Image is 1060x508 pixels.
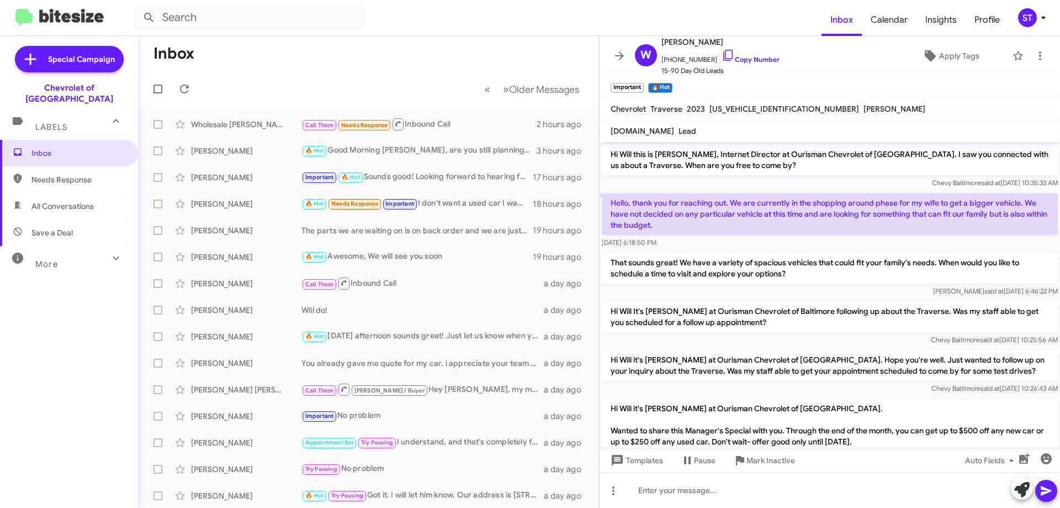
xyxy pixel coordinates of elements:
span: said at [981,179,1000,187]
button: Apply Tags [894,46,1007,66]
span: Important [385,200,414,207]
div: [PERSON_NAME] [191,278,301,289]
div: I understand, and that's completely fine! Feel free to reach out anytime. [301,436,544,449]
span: [PERSON_NAME] [863,104,925,114]
span: 🔥 Hot [341,174,360,181]
div: a day ago [544,305,590,316]
div: 3 hours ago [537,145,590,156]
div: 17 hours ago [533,172,590,183]
div: a day ago [544,464,590,475]
span: Chevy Baltimore [DATE] 10:26:43 AM [931,384,1058,392]
span: Try Pausing [361,439,393,446]
p: Hi Will this is [PERSON_NAME], Internet Director at Ourisman Chevrolet of [GEOGRAPHIC_DATA]. I sa... [602,144,1058,175]
small: 🔥 Hot [648,83,672,93]
button: Mark Inactive [724,451,804,470]
div: a day ago [544,437,590,448]
input: Search [134,4,365,31]
span: 🔥 Hot [305,253,324,260]
span: [DATE] 6:18:50 PM [602,238,656,247]
div: a day ago [544,411,590,422]
span: [PHONE_NUMBER] [661,49,780,65]
span: 🔥 Hot [305,492,324,499]
span: Lead [679,126,696,136]
div: Inbound Call [301,117,537,131]
span: Needs Response [331,200,378,207]
div: 19 hours ago [533,225,590,236]
span: said at [980,336,999,344]
a: Profile [966,4,1009,36]
div: [PERSON_NAME] [191,252,301,263]
p: That sounds great! We have a variety of spacious vehicles that could fit your family's needs. Whe... [602,253,1058,284]
div: Got it. I will let him know. Our address is [STREET_ADDRESS] [301,489,544,502]
div: Awesome, We will see you soon [301,250,533,263]
span: Save a Deal [31,227,73,238]
div: No problem [301,410,544,422]
span: Important [305,174,334,181]
div: [PERSON_NAME] [191,225,301,236]
span: Insights [916,4,966,36]
div: a day ago [544,278,590,289]
span: Labels [35,122,67,132]
span: » [503,82,509,96]
div: [PERSON_NAME] [191,198,301,210]
small: Important [611,83,644,93]
span: 15-90 Day Old Leads [661,65,780,76]
button: Previous [478,78,497,101]
button: ST [1009,8,1048,27]
span: Traverse [650,104,682,114]
div: Sounds good! Looking forward to hearing from you! [301,171,533,184]
div: a day ago [544,490,590,501]
div: [PERSON_NAME] [191,145,301,156]
span: said at [981,384,1000,392]
a: Calendar [862,4,916,36]
div: a day ago [544,358,590,369]
span: Call Them [305,281,334,288]
p: Hello, thank you for reaching out. We are currently in the shopping around phase for my wife to g... [602,193,1058,235]
span: Appointment Set [305,439,354,446]
a: Inbox [821,4,862,36]
div: Wholesale [PERSON_NAME] [191,119,301,130]
div: [PERSON_NAME] [191,305,301,316]
span: Important [305,412,334,420]
a: Copy Number [722,55,780,64]
div: [PERSON_NAME] [PERSON_NAME] [191,384,301,395]
div: 19 hours ago [533,252,590,263]
span: Apply Tags [939,46,979,66]
span: said at [984,287,1004,295]
span: Chevy Baltimore [DATE] 10:35:33 AM [932,179,1058,187]
a: Special Campaign [15,46,124,72]
div: You already gave me quote for my car, i appreciate your team taking the time to work on me with t... [301,358,544,369]
div: 18 hours ago [533,198,590,210]
div: Good Morning [PERSON_NAME], are you still planning to stop by this morning? [301,144,537,157]
div: [DATE] afternoon sounds great! Just let us know when you're able to make it, and we'll be ready t... [301,330,544,343]
div: No problem [301,463,544,475]
span: Special Campaign [48,54,115,65]
span: Needs Response [31,174,125,185]
span: 🔥 Hot [305,147,324,154]
div: [PERSON_NAME] [191,411,301,422]
span: Chevrolet [611,104,646,114]
span: Try Pausing [305,465,337,473]
span: Call Them [305,122,334,129]
span: [PERSON_NAME] / Buyer [354,387,425,394]
div: Hey [PERSON_NAME], my manager’s been paying up to 180% over market for trades this week. If yours... [301,383,544,396]
button: Pause [672,451,724,470]
span: Call Them [305,387,334,394]
div: ST [1018,8,1037,27]
p: Hi Will it's [PERSON_NAME] at Ourisman Chevrolet of [GEOGRAPHIC_DATA]. Wanted to share this Manag... [602,399,1058,474]
p: Hi Will It's [PERSON_NAME] at Ourisman Chevrolet of Baltimore following up about the Traverse. Wa... [602,301,1058,332]
span: [US_VEHICLE_IDENTIFICATION_NUMBER] [709,104,859,114]
span: 🔥 Hot [305,333,324,340]
div: [PERSON_NAME] [191,437,301,448]
span: [PERSON_NAME] [DATE] 6:46:22 PM [933,287,1058,295]
span: 🔥 Hot [305,200,324,207]
button: Next [496,78,586,101]
span: Templates [608,451,663,470]
div: [PERSON_NAME] [191,490,301,501]
span: [PERSON_NAME] [661,35,780,49]
div: Inbound Call [301,276,544,290]
span: [DOMAIN_NAME] [611,126,674,136]
span: W [640,46,651,64]
button: Auto Fields [956,451,1027,470]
